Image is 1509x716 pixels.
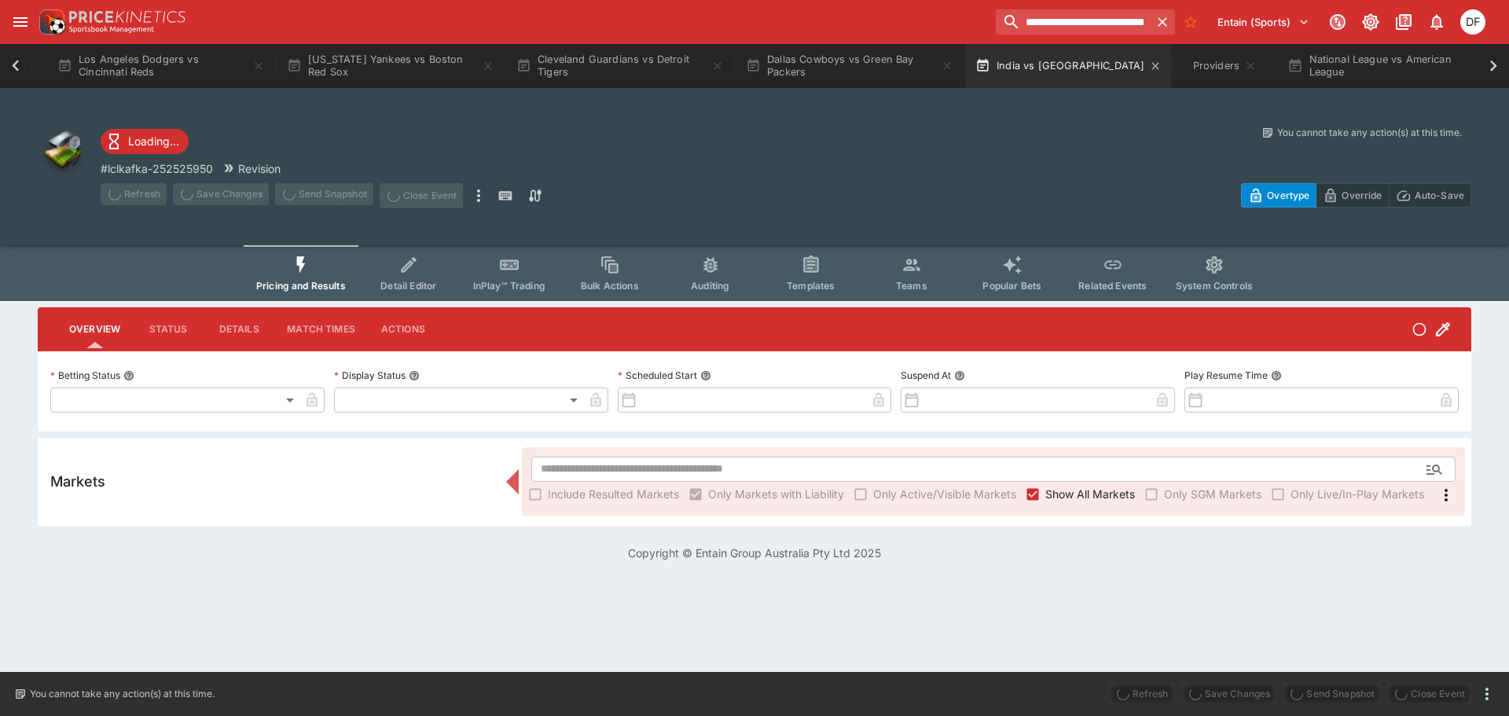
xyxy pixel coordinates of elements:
[469,183,488,208] button: more
[238,160,281,177] p: Revision
[204,310,274,348] button: Details
[787,280,835,292] span: Templates
[1241,183,1316,207] button: Overtype
[996,9,1149,35] input: search
[1164,486,1261,502] span: Only SGM Markets
[1241,183,1471,207] div: Start From
[38,126,88,176] img: other.png
[1478,685,1496,703] button: more
[954,370,965,381] button: Suspend At
[274,310,368,348] button: Match Times
[966,44,1171,88] button: India vs [GEOGRAPHIC_DATA]
[1390,8,1418,36] button: Documentation
[1174,44,1275,88] button: Providers
[1176,280,1253,292] span: System Controls
[1357,8,1385,36] button: Toggle light/dark mode
[708,486,844,502] span: Only Markets with Liability
[1078,280,1147,292] span: Related Events
[691,280,729,292] span: Auditing
[1437,486,1456,505] svg: More
[1342,187,1382,204] p: Override
[1415,187,1464,204] p: Auto-Save
[1184,369,1268,382] p: Play Resume Time
[618,369,697,382] p: Scheduled Start
[368,310,439,348] button: Actions
[1178,9,1203,35] button: No Bookmarks
[896,280,927,292] span: Teams
[123,370,134,381] button: Betting Status
[1423,8,1451,36] button: Notifications
[1271,370,1282,381] button: Play Resume Time
[1460,9,1485,35] div: David Foster
[1045,486,1135,502] span: Show All Markets
[1277,126,1462,140] p: You cannot take any action(s) at this time.
[1316,183,1389,207] button: Override
[507,44,733,88] button: Cleveland Guardians vs Detroit Tigers
[50,369,120,382] p: Betting Status
[133,310,204,348] button: Status
[581,280,639,292] span: Bulk Actions
[1324,8,1352,36] button: Connected to PK
[101,160,213,177] p: Copy To Clipboard
[69,26,154,33] img: Sportsbook Management
[6,8,35,36] button: open drawer
[30,687,215,701] p: You cannot take any action(s) at this time.
[982,280,1041,292] span: Popular Bets
[901,369,951,382] p: Suspend At
[48,44,274,88] button: Los Angeles Dodgers vs Cincinnati Reds
[69,11,185,23] img: PriceKinetics
[256,280,346,292] span: Pricing and Results
[548,486,679,502] span: Include Resulted Markets
[1291,486,1424,502] span: Only Live/In-Play Markets
[873,486,1016,502] span: Only Active/Visible Markets
[409,370,420,381] button: Display Status
[277,44,504,88] button: [US_STATE] Yankees vs Boston Red Sox
[736,44,963,88] button: Dallas Cowboys vs Green Bay Packers
[1420,455,1448,483] button: Open
[244,245,1265,301] div: Event type filters
[50,472,105,490] h5: Markets
[334,369,406,382] p: Display Status
[57,310,133,348] button: Overview
[380,280,436,292] span: Detail Editor
[473,280,545,292] span: InPlay™ Trading
[1456,5,1490,39] button: David Foster
[1208,9,1319,35] button: Select Tenant
[128,133,179,149] p: Loading...
[1267,187,1309,204] p: Overtype
[35,6,66,38] img: PriceKinetics Logo
[1389,183,1471,207] button: Auto-Save
[1278,44,1504,88] button: National League vs American League
[700,370,711,381] button: Scheduled Start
